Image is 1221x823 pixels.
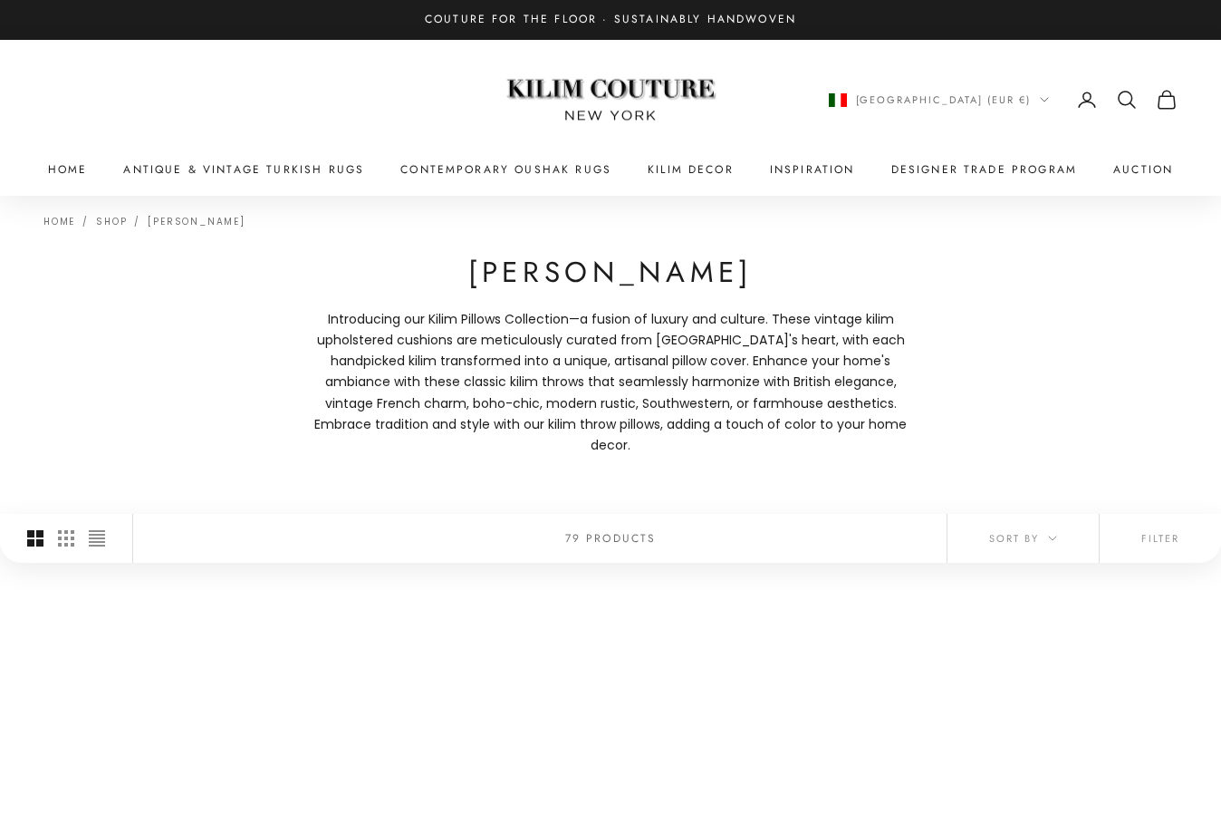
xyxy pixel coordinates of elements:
p: Couture for the Floor · Sustainably Handwoven [425,11,796,29]
summary: Kilim Decor [648,160,734,179]
button: Filter [1100,514,1221,563]
nav: Secondary navigation [829,89,1178,111]
span: Sort by [989,530,1057,547]
p: Introducing our Kilim Pillows Collection a fusion of luxury and culture. These vintage kilim upho... [303,309,918,456]
img: Italy [829,93,847,107]
a: Shop [96,215,127,228]
span: [GEOGRAPHIC_DATA] (EUR €) [856,92,1032,108]
a: Contemporary Oushak Rugs [400,160,611,179]
button: Switch to compact product images [89,514,105,563]
a: Home [43,215,75,228]
button: Sort by [947,514,1099,563]
p: 79 products [565,529,657,547]
h1: [PERSON_NAME] [303,254,918,291]
img: Logo of Kilim Couture New York [497,57,724,143]
a: [PERSON_NAME] [148,215,245,228]
a: Inspiration [770,160,855,179]
button: Switch to larger product images [27,514,43,563]
button: Change country or currency [829,92,1050,108]
a: Auction [1113,160,1173,179]
nav: Primary navigation [43,160,1178,179]
nav: Breadcrumb [43,214,245,227]
a: Antique & Vintage Turkish Rugs [123,160,364,179]
button: Switch to smaller product images [58,514,74,563]
a: Home [48,160,88,179]
a: Designer Trade Program [891,160,1078,179]
span: — [569,309,580,330]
